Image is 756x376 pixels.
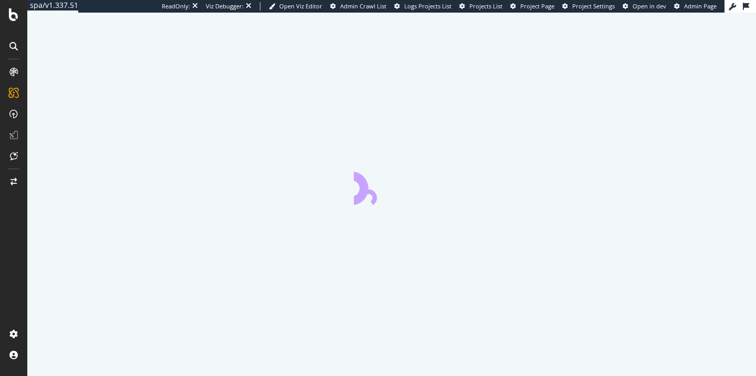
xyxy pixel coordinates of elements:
a: Project Page [510,2,554,11]
span: Project Page [520,2,554,10]
span: Admin Page [684,2,717,10]
span: Projects List [469,2,502,10]
div: ReadOnly: [162,2,190,11]
span: Admin Crawl List [340,2,386,10]
span: Logs Projects List [404,2,451,10]
a: Projects List [459,2,502,11]
span: Open in dev [633,2,666,10]
a: Admin Page [674,2,717,11]
a: Admin Crawl List [330,2,386,11]
a: Open in dev [623,2,666,11]
div: Viz Debugger: [206,2,244,11]
a: Project Settings [562,2,615,11]
a: Open Viz Editor [269,2,322,11]
a: Logs Projects List [394,2,451,11]
span: Open Viz Editor [279,2,322,10]
span: Project Settings [572,2,615,10]
div: animation [354,167,429,205]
